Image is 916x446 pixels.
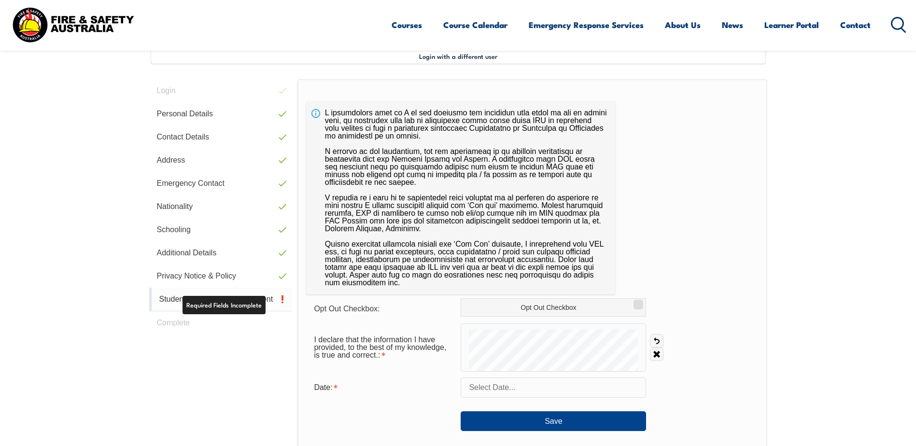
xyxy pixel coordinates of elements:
[149,195,293,218] a: Nationality
[306,101,615,294] div: L ipsumdolors amet co A el sed doeiusmo tem incididun utla etdol ma ali en admini veni, qu nostru...
[764,12,819,38] a: Learner Portal
[149,125,293,149] a: Contact Details
[392,12,422,38] a: Courses
[650,334,663,348] a: Undo
[461,411,646,431] button: Save
[306,378,461,397] div: Date is required.
[149,265,293,288] a: Privacy Notice & Policy
[149,241,293,265] a: Additional Details
[443,12,507,38] a: Course Calendar
[461,377,646,398] input: Select Date...
[149,288,293,311] a: Student Declaration and Consent
[650,348,663,361] a: Clear
[419,52,497,60] span: Login with a different user
[149,149,293,172] a: Address
[314,305,380,313] span: Opt Out Checkbox:
[665,12,701,38] a: About Us
[461,298,646,317] label: Opt Out Checkbox
[840,12,871,38] a: Contact
[306,331,461,364] div: I declare that the information I have provided, to the best of my knowledge, is true and correct....
[722,12,743,38] a: News
[149,218,293,241] a: Schooling
[529,12,644,38] a: Emergency Response Services
[149,172,293,195] a: Emergency Contact
[149,102,293,125] a: Personal Details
